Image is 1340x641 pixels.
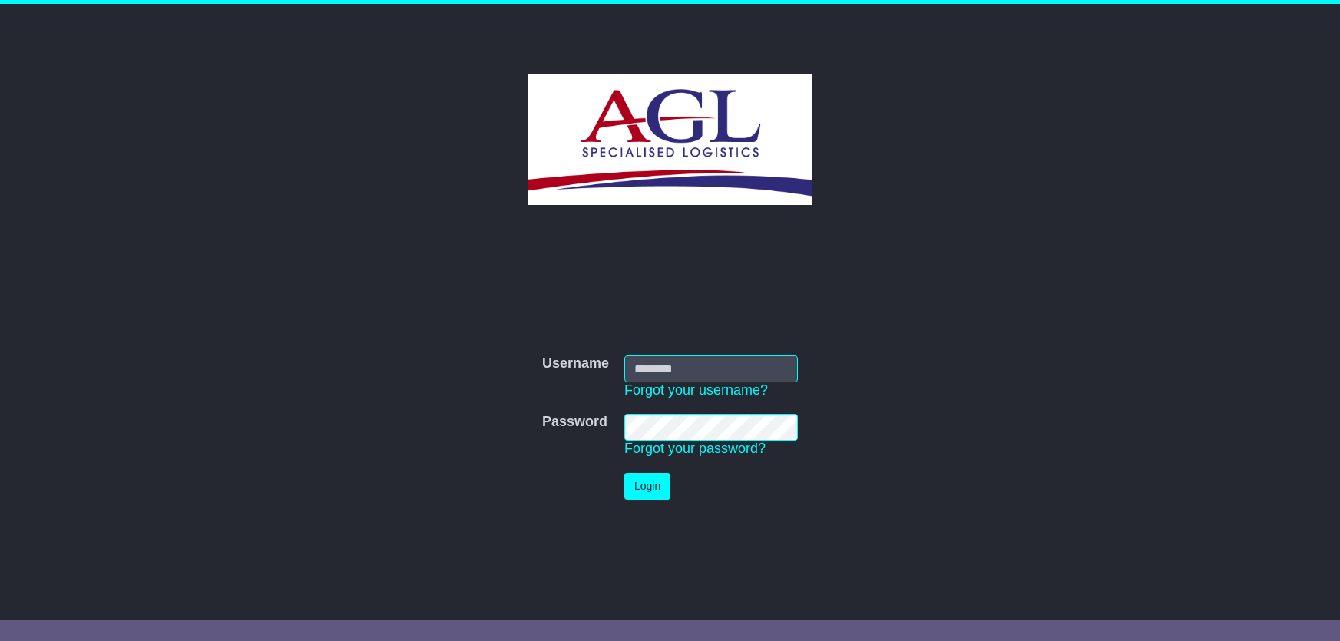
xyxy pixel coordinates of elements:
[542,355,609,372] label: Username
[624,441,766,456] a: Forgot your password?
[542,414,607,431] label: Password
[624,473,670,500] button: Login
[528,74,812,205] img: AGL SPECIALISED LOGISTICS
[624,382,768,398] a: Forgot your username?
